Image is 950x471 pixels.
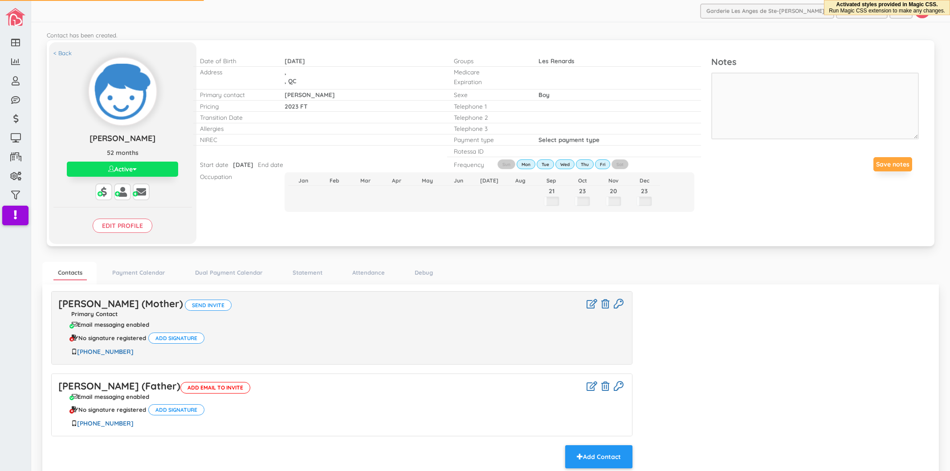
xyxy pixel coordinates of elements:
[536,176,567,186] th: Sep
[285,91,335,98] span: [PERSON_NAME]
[410,266,437,279] a: Debug
[200,124,271,133] p: Allergies
[148,333,204,344] button: Add signature
[319,176,350,186] th: Feb
[576,159,594,169] label: Thu
[555,159,575,169] label: Wed
[454,135,525,144] p: Payment type
[58,297,183,310] a: [PERSON_NAME] (Mother)
[505,176,536,186] th: Aug
[90,133,155,143] span: [PERSON_NAME]
[288,266,327,279] a: Statement
[497,159,515,169] label: Sun
[381,176,412,186] th: Apr
[285,57,305,65] span: [DATE]
[454,113,525,122] p: Telephone 2
[595,159,610,169] label: Fri
[537,159,554,169] label: Tue
[454,147,525,155] p: Rotessa ID
[200,90,271,99] p: Primary contact
[829,1,945,14] div: Activated styles provided in Magic CSS.
[89,58,156,125] img: Click to change profile pic
[285,68,286,76] span: ,
[185,300,232,311] button: Send invite
[612,159,628,169] label: Sat
[258,160,283,169] p: End date
[77,419,134,427] a: [PHONE_NUMBER]
[598,176,629,186] th: Nov
[200,135,271,144] p: NIREC
[72,394,149,400] div: Email messaging enabled
[78,406,146,413] span: No signature registered
[454,124,525,133] p: Telephone 3
[200,172,271,181] p: Occupation
[200,57,271,65] p: Date of Birth
[108,266,170,279] a: Payment Calendar
[191,266,267,279] a: Dual Payment Calendar
[200,113,271,122] p: Transition Date
[873,157,912,171] button: Save notes
[538,91,550,98] span: Boy
[53,266,87,280] a: Contacts
[58,311,625,317] p: Primary Contact
[538,57,652,65] p: Les Renards
[77,348,134,356] a: [PHONE_NUMBER]
[443,176,474,186] th: Jun
[78,335,146,341] span: No signature registered
[288,77,296,85] span: QC
[285,77,286,85] span: ,
[67,162,178,177] button: Active
[200,160,228,169] p: Start date
[412,176,443,186] th: May
[200,68,271,76] p: Address
[454,90,525,99] p: Sexe
[711,56,919,69] p: Notes
[350,176,381,186] th: Mar
[629,176,660,186] th: Dec
[148,404,204,415] button: Add signature
[285,102,307,110] span: 2023 FT
[454,77,525,86] p: Expiration
[53,148,192,157] p: 52 months
[538,136,599,143] span: Select payment type
[72,321,149,328] div: Email messaging enabled
[180,382,250,393] span: Add email to invite
[93,219,152,233] input: Edit profile
[829,8,945,14] span: Run Magic CSS extension to make any changes.
[567,176,598,186] th: Oct
[454,57,525,65] p: Groups
[474,176,505,186] th: [DATE]
[58,380,250,392] a: [PERSON_NAME] (Father)Add email to invite
[47,31,934,40] div: Contact has been created.
[565,445,632,468] button: Add Contact
[454,160,483,169] p: Frequency
[200,102,271,110] p: Pricing
[517,159,535,169] label: Mon
[454,102,525,110] p: Telephone 1
[5,8,25,26] img: image
[348,266,389,279] a: Attendance
[288,176,319,186] th: Jan
[454,68,525,76] p: Medicare
[233,161,253,168] span: [DATE]
[53,49,72,57] a: < Back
